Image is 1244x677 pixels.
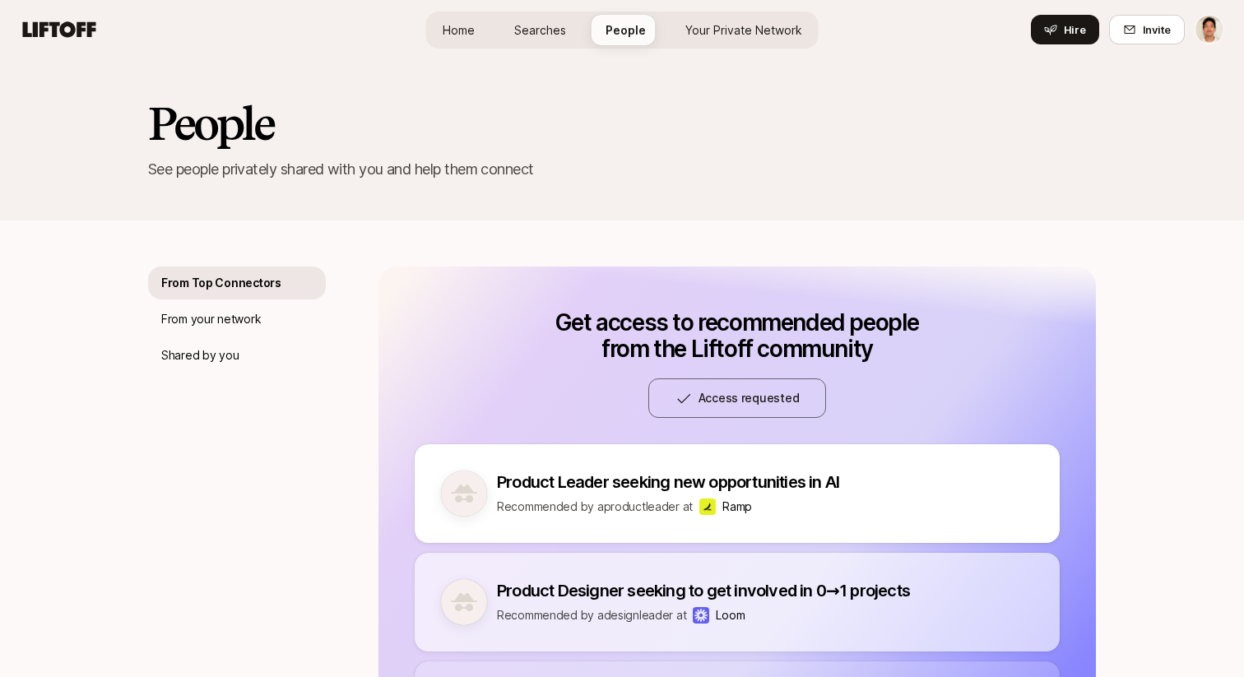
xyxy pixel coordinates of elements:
[1109,15,1185,44] button: Invite
[592,15,659,45] a: People
[648,378,827,418] button: Access requested
[1143,21,1171,38] span: Invite
[693,607,709,624] img: Loom
[161,345,239,365] p: Shared by you
[148,99,1096,148] h2: People
[429,15,488,45] a: Home
[536,309,939,362] p: Get access to recommended people from the Liftoff community
[497,605,686,625] p: Recommended by a design leader at
[722,497,752,517] p: Ramp
[672,15,815,45] a: Your Private Network
[1195,16,1223,44] img: Jeremy Chen
[497,497,693,517] p: Recommended by a product leader at
[514,21,566,39] span: Searches
[716,605,745,625] p: Loom
[497,471,839,494] p: Product Leader seeking new opportunities in AI
[148,158,1096,181] p: See people privately shared with you and help them connect
[1195,15,1224,44] button: Jeremy Chen
[161,273,281,293] p: From Top Connectors
[606,21,646,39] span: People
[443,21,475,39] span: Home
[497,579,910,602] p: Product Designer seeking to get involved in 0→1 projects
[685,21,802,39] span: Your Private Network
[501,15,579,45] a: Searches
[1064,21,1086,38] span: Hire
[161,309,261,329] p: From your network
[1031,15,1099,44] button: Hire
[699,498,716,515] img: Ramp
